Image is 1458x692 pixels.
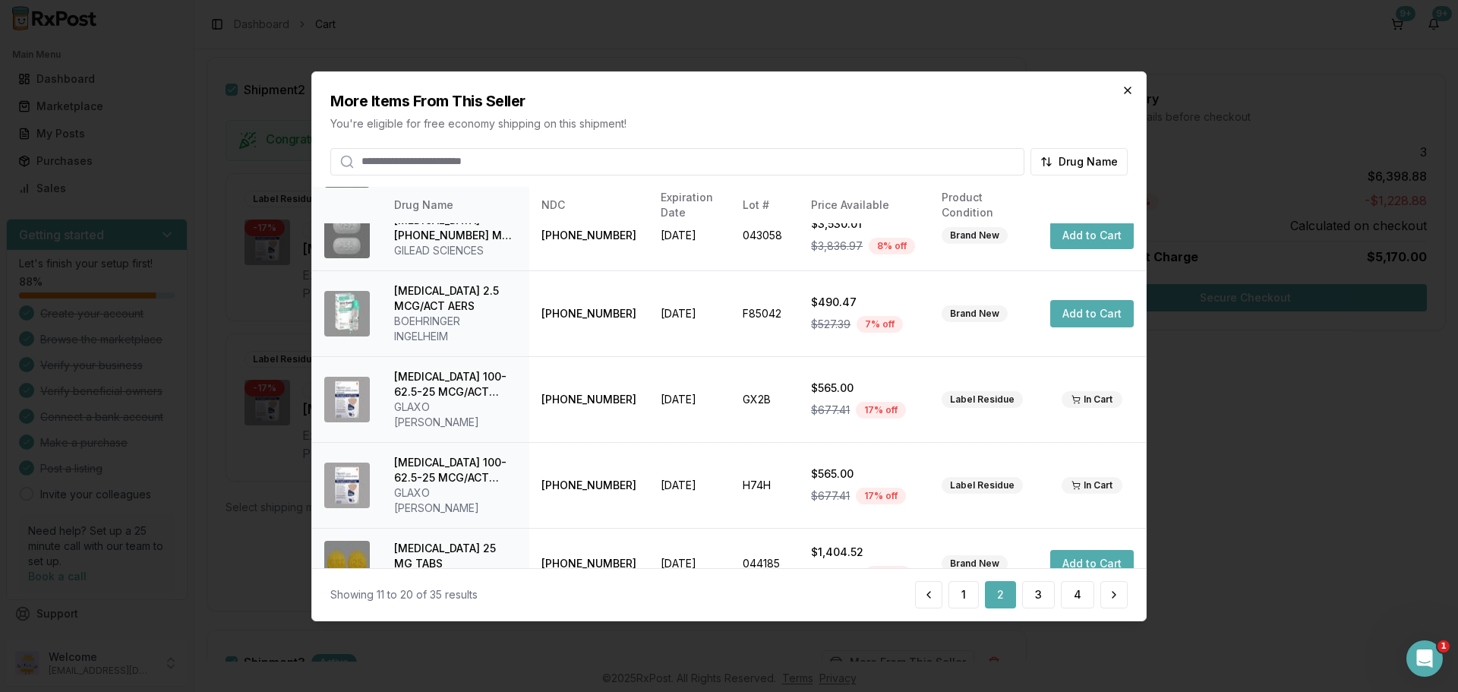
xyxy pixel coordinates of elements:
td: [PHONE_NUMBER] [529,270,649,356]
div: GLAXO [PERSON_NAME] [394,400,517,430]
th: Product Condition [929,187,1038,223]
span: $677.41 [811,488,850,504]
div: Showing 11 to 20 of 35 results [330,587,478,602]
button: Add to Cart [1050,222,1134,249]
img: Trelegy Ellipta 100-62.5-25 MCG/ACT AEPB [324,463,370,508]
p: You're eligible for free economy shipping on this shipment! [330,115,1128,131]
div: Brand New [942,555,1008,572]
div: [MEDICAL_DATA] 100-62.5-25 MCG/ACT AEPB [394,455,517,485]
img: Trelegy Ellipta 100-62.5-25 MCG/ACT AEPB [324,377,370,422]
th: Drug Name [382,187,529,223]
th: Expiration Date [649,187,731,223]
div: [MEDICAL_DATA] 25 MG TABS [394,541,517,571]
div: Label Residue [942,477,1023,494]
div: In Cart [1062,391,1122,408]
div: [MEDICAL_DATA] 100-62.5-25 MCG/ACT AEPB [394,369,517,400]
td: [DATE] [649,270,731,356]
span: Drug Name [1059,153,1118,169]
div: [MEDICAL_DATA] 2.5 MCG/ACT AERS [394,283,517,314]
span: 1 [1437,640,1450,653]
button: 3 [1022,581,1055,608]
td: [PHONE_NUMBER] [529,442,649,528]
button: 4 [1061,581,1094,608]
td: 043058 [731,200,799,270]
div: 8 % off [865,566,911,583]
td: GX2B [731,356,799,442]
div: GILEAD SCIENCES [394,243,517,258]
div: GLAXO [PERSON_NAME] [394,485,517,516]
td: [DATE] [649,442,731,528]
button: Add to Cart [1050,300,1134,327]
td: [DATE] [649,528,731,599]
td: [DATE] [649,356,731,442]
th: Price Available [799,187,929,223]
td: [PHONE_NUMBER] [529,356,649,442]
div: $565.00 [811,466,917,482]
div: 17 % off [856,488,906,504]
img: Vemlidy 25 MG TABS [324,541,370,586]
img: Spiriva Respimat 2.5 MCG/ACT AERS [324,291,370,337]
div: $3,530.01 [811,216,917,232]
th: Lot # [731,187,799,223]
div: Brand New [942,227,1008,244]
td: H74H [731,442,799,528]
div: 17 % off [856,402,906,419]
span: $527.39 [811,317,850,332]
div: $565.00 [811,381,917,396]
div: [MEDICAL_DATA] [PHONE_NUMBER] MG TABS [394,213,517,243]
div: Brand New [942,305,1008,322]
td: [PHONE_NUMBER] [529,200,649,270]
td: [DATE] [649,200,731,270]
span: $1,526.65 [811,567,859,582]
span: $677.41 [811,403,850,418]
div: In Cart [1062,477,1122,494]
span: $3,836.97 [811,239,863,254]
td: 044185 [731,528,799,599]
td: [PHONE_NUMBER] [529,528,649,599]
button: 2 [985,581,1016,608]
h2: More Items From This Seller [330,90,1128,111]
div: 7 % off [857,316,903,333]
iframe: Intercom live chat [1406,640,1443,677]
div: BOEHRINGER INGELHEIM [394,314,517,344]
button: 1 [948,581,979,608]
button: Drug Name [1030,147,1128,175]
button: Add to Cart [1050,550,1134,577]
div: $1,404.52 [811,545,917,560]
img: Odefsey 200-25-25 MG TABS [324,213,370,258]
div: 8 % off [869,238,915,254]
td: F85042 [731,270,799,356]
div: Label Residue [942,391,1023,408]
th: NDC [529,187,649,223]
div: $490.47 [811,295,917,310]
